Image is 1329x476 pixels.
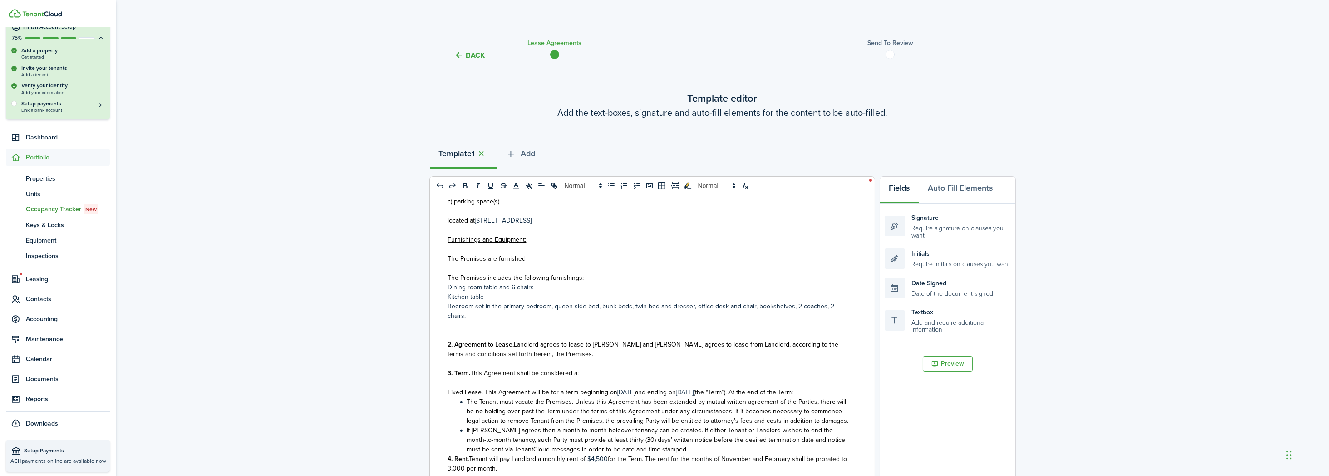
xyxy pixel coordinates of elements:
[24,446,105,456] span: Setup Payments
[6,202,110,217] a: Occupancy TrackerNew
[22,11,62,17] img: TenantCloud
[497,180,510,191] button: strike
[6,233,110,248] a: Equipment
[448,273,584,283] span: The Premises includes the following furnishings:
[26,294,110,304] span: Contacts
[867,38,913,48] h3: Send to review
[26,419,58,428] span: Downloads
[26,174,110,183] span: Properties
[439,148,472,160] strong: Template
[6,440,110,472] a: Setup PaymentsACHpayments online are available now
[919,177,1002,204] button: Auto Fill Elements
[448,292,850,302] p: Kitchen table
[618,180,630,191] button: list: ordered
[448,340,494,349] strong: 2. Agreement to
[923,356,973,372] button: Preview
[26,374,110,384] span: Documents
[448,454,469,464] strong: 4. Rent.
[459,180,472,191] button: bold
[469,454,586,464] span: Tenant will pay Landlord a monthly rent of
[448,283,850,292] p: Dining room table and 6 chairs
[448,368,471,378] strong: 3. Term.
[448,254,526,263] span: The Premises are furnished
[1286,441,1292,469] div: Drag
[527,38,581,48] h3: Lease Agreements
[472,148,475,160] strong: 1
[448,216,475,225] span: located at
[467,397,849,426] span: The Tenant must vacate the Premises. Unless this Agreement has been extended by mutual written ag...
[448,454,847,473] span: for the Term. The rent for the months of November and February shall be prorated to 3,000 per month.
[6,186,110,202] a: Units
[430,106,1015,119] wizard-step-header-description: Add the text-boxes, signature and auto-fill elements for the content to be auto-filled.
[26,236,110,245] span: Equipment
[643,180,656,191] button: image
[484,180,497,191] button: underline
[448,387,618,397] span: Fixed Lease. This Agreement will be for a term beginning on
[26,394,110,404] span: Reports
[605,180,618,191] button: list: bullet
[26,153,110,162] span: Portfolio
[6,46,110,119] div: Finish Account Setup75%
[21,99,104,108] h5: Setup payments
[448,197,500,206] span: c) parking space(s)
[9,9,21,18] img: TenantCloud
[21,99,104,113] a: Setup paymentsLink a bank account
[6,129,110,146] a: Dashboard
[6,217,110,233] a: Keys & Locks
[448,387,850,397] p: [DATE] [DATE]
[23,23,104,31] h4: Finish Account Setup
[26,251,110,261] span: Inspections
[446,180,459,191] button: redo: redo
[21,108,104,113] span: Link a bank account
[472,180,484,191] button: italic
[26,204,110,214] span: Occupancy Tracker
[1284,432,1329,476] iframe: Chat Widget
[26,354,110,364] span: Calendar
[880,177,919,204] button: Fields
[497,142,545,169] button: Add
[455,50,485,60] button: Back
[448,340,839,359] span: Landlord agrees to lease to [PERSON_NAME] and [PERSON_NAME] agrees to lease from Landlord, accord...
[26,314,110,324] span: Accounting
[26,189,110,199] span: Units
[656,180,669,191] button: table-better
[521,148,536,160] span: Add
[630,180,643,191] button: list: check
[85,205,97,213] span: New
[467,426,846,454] span: If [PERSON_NAME] agrees then a month-to-month holdover tenancy can be created. If either Tenant o...
[22,457,106,465] span: payments online are available now
[496,340,514,349] strong: Lease.
[430,91,1015,106] wizard-step-header-title: Template editor
[471,368,579,378] span: This Agreement shall be considered a:
[6,390,110,408] a: Reports
[10,457,105,465] p: ACH
[6,16,110,42] button: Finish Account Setup75%
[26,220,110,230] span: Keys & Locks
[635,387,676,397] span: and ending on
[475,149,488,159] button: Close tab
[681,180,694,191] button: toggleMarkYellow: markYellow
[738,180,751,191] button: clean
[26,133,110,142] span: Dashboard
[448,216,850,225] p: [STREET_ADDRESS]
[448,235,527,244] u: Furnishings and Equipment:
[26,274,110,284] span: Leasing
[11,34,23,42] p: 75%
[6,171,110,186] a: Properties
[26,334,110,344] span: Maintenance
[694,387,793,397] span: (the “Term”). At the end of the Term:
[548,180,561,191] button: link
[669,180,681,191] button: pageBreak
[6,248,110,263] a: Inspections
[433,180,446,191] button: undo: undo
[448,454,850,473] p: $4,500
[448,302,850,321] p: Bedroom set in the primary bedroom, queen side bed, bunk beds, twin bed and dresser, office desk ...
